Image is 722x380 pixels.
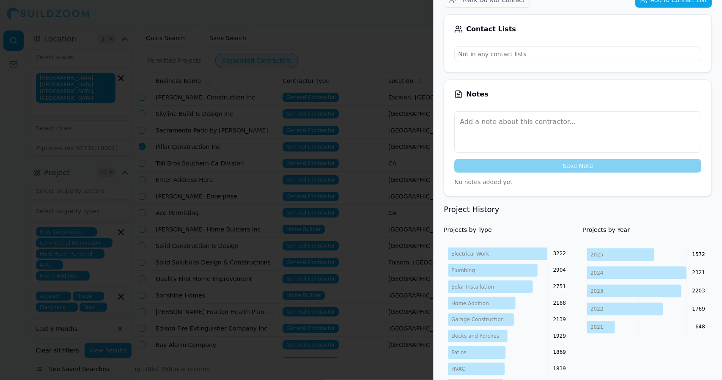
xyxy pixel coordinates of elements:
[590,270,604,276] tspan: 2024
[553,284,566,289] text: 2751
[692,270,706,275] text: 2321
[455,47,701,62] p: Not in any contact lists
[454,178,701,186] p: No notes added yet
[590,252,604,258] tspan: 2025
[695,324,705,330] text: 648
[553,366,566,372] text: 1839
[451,300,489,306] tspan: Home Addition
[451,267,475,273] tspan: Plumbing
[451,251,489,257] tspan: Electrical Work
[553,251,566,257] text: 3222
[583,226,712,234] h4: Projects by Year
[553,317,566,322] text: 2139
[692,306,706,312] text: 1769
[590,324,604,330] tspan: 2021
[451,284,494,290] tspan: Solar Installation
[553,267,566,273] text: 2904
[553,333,566,339] text: 1929
[553,350,566,355] text: 1869
[451,317,504,323] tspan: Garage Construction
[454,90,701,99] div: Notes
[454,25,701,33] div: Contact Lists
[692,288,706,294] text: 2203
[590,306,604,312] tspan: 2022
[444,226,573,234] h4: Projects by Type
[692,252,706,258] text: 1572
[451,333,499,339] tspan: Decks and Porches
[444,204,712,215] h3: Project History
[590,288,604,294] tspan: 2023
[553,300,566,306] text: 2188
[451,366,465,372] tspan: HVAC
[451,350,467,355] tspan: Patios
